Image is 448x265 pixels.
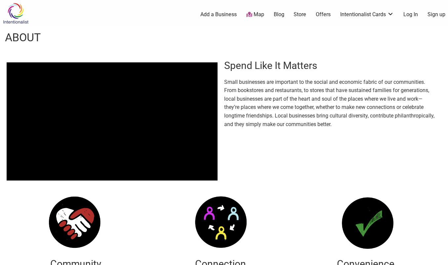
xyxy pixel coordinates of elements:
[224,78,435,129] p: Small businesses are important to the social and economic fabric of our communities. From booksto...
[5,30,41,46] h1: About
[191,192,250,252] img: about-image-2.png
[46,192,105,252] img: about-image-3.png
[316,11,331,18] a: Offers
[274,11,284,18] a: Blog
[428,11,445,18] a: Sign up
[403,11,418,18] a: Log In
[246,11,264,18] a: Map
[200,11,237,18] a: Add a Business
[294,11,306,18] a: Store
[224,59,435,73] h2: Spend Like It Matters
[336,192,395,252] img: about-image-1.png
[340,11,394,18] a: Intentionalist Cards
